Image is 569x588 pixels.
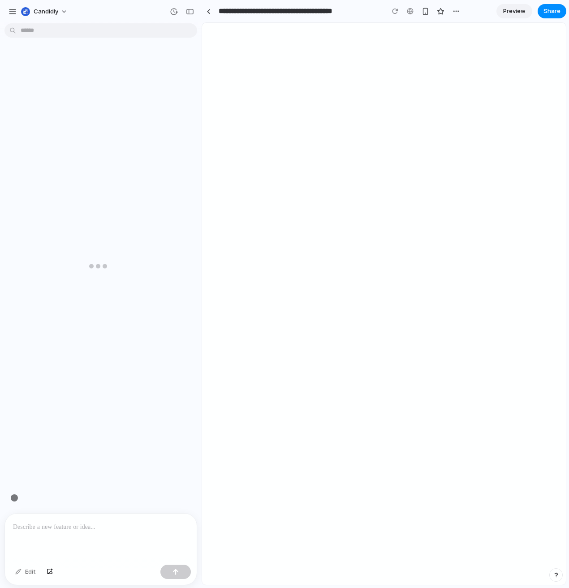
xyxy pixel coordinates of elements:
button: Candidly [17,4,72,19]
a: Preview [496,4,532,18]
button: Share [538,4,566,18]
span: Share [543,7,560,16]
span: Candidly [34,7,58,16]
span: Preview [503,7,526,16]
